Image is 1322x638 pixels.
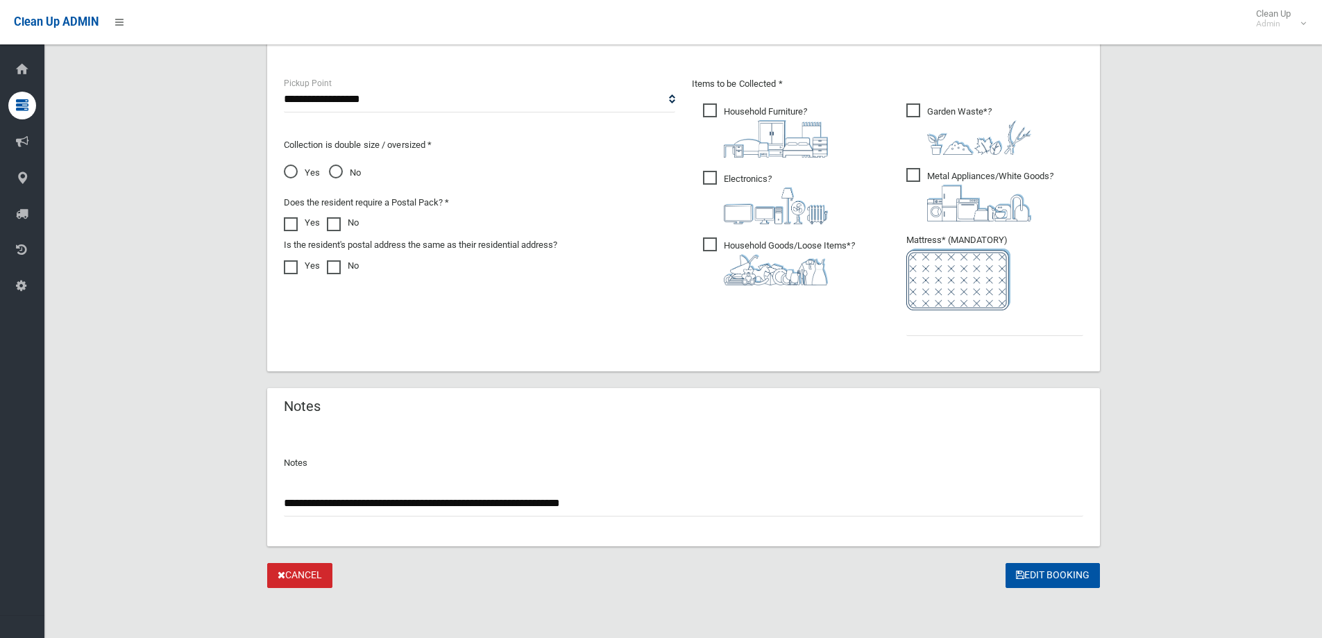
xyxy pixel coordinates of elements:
span: Metal Appliances/White Goods [906,168,1053,221]
small: Admin [1256,19,1291,29]
button: Edit Booking [1006,563,1100,589]
p: Notes [284,455,1083,471]
label: No [327,215,359,231]
span: Garden Waste* [906,103,1031,155]
img: b13cc3517677393f34c0a387616ef184.png [724,254,828,285]
i: ? [724,174,828,224]
i: ? [724,240,855,285]
span: Household Furniture [703,103,828,158]
label: Does the resident require a Postal Pack? * [284,194,449,211]
span: Household Goods/Loose Items* [703,237,855,285]
img: 394712a680b73dbc3d2a6a3a7ffe5a07.png [724,187,828,224]
i: ? [724,106,828,158]
span: Mattress* (MANDATORY) [906,235,1083,310]
img: 36c1b0289cb1767239cdd3de9e694f19.png [927,185,1031,221]
label: No [327,258,359,274]
label: Yes [284,258,320,274]
p: Collection is double size / oversized * [284,137,675,153]
p: Items to be Collected * [692,76,1083,92]
span: Electronics [703,171,828,224]
label: Yes [284,215,320,231]
label: Is the resident's postal address the same as their residential address? [284,237,557,253]
i: ? [927,171,1053,221]
img: 4fd8a5c772b2c999c83690221e5242e0.png [927,120,1031,155]
img: e7408bece873d2c1783593a074e5cb2f.png [906,249,1010,310]
span: Clean Up [1249,8,1305,29]
header: Notes [267,393,337,420]
span: No [329,165,361,181]
img: aa9efdbe659d29b613fca23ba79d85cb.png [724,120,828,158]
i: ? [927,106,1031,155]
span: Clean Up ADMIN [14,15,99,28]
span: Yes [284,165,320,181]
a: Cancel [267,563,332,589]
